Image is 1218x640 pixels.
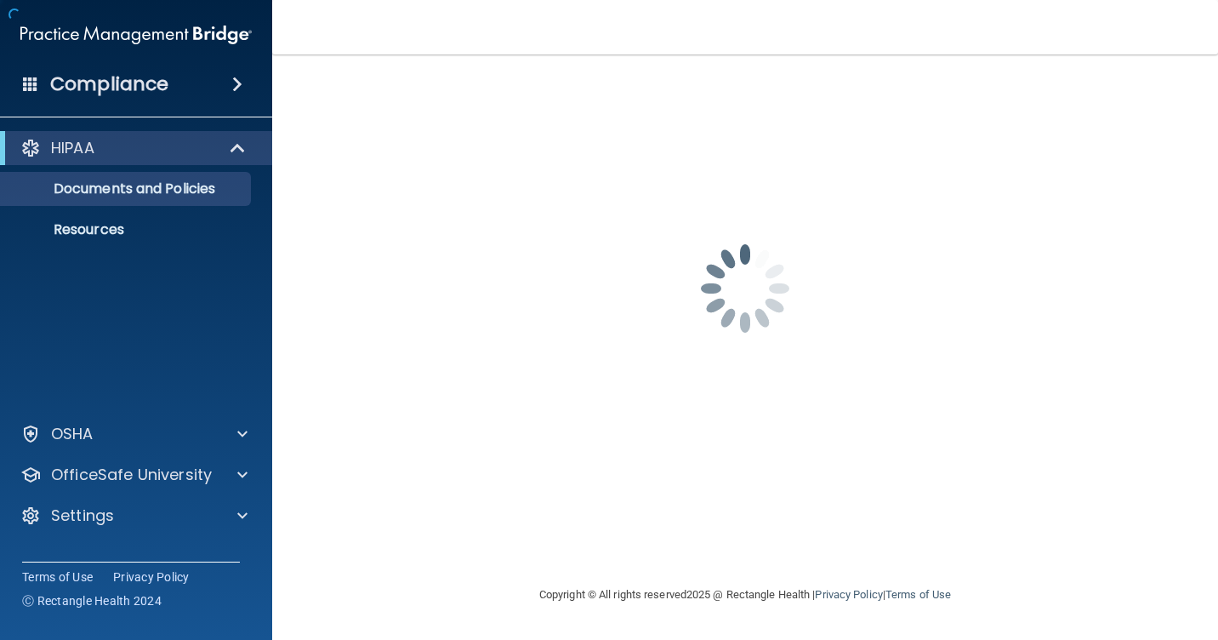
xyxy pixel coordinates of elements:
p: OSHA [51,424,94,444]
h4: Compliance [50,72,168,96]
a: HIPAA [20,138,247,158]
p: Documents and Policies [11,180,243,197]
p: OfficeSafe University [51,465,212,485]
img: PMB logo [20,18,252,52]
a: Terms of Use [885,588,951,601]
a: Privacy Policy [815,588,882,601]
a: Terms of Use [22,569,93,586]
p: HIPAA [51,138,94,158]
img: spinner.e123f6fc.gif [660,203,830,374]
p: Settings [51,506,114,526]
span: Ⓒ Rectangle Health 2024 [22,592,162,609]
a: Privacy Policy [113,569,190,586]
a: OSHA [20,424,248,444]
a: Settings [20,506,248,526]
p: Resources [11,221,243,238]
div: Copyright © All rights reserved 2025 @ Rectangle Health | | [435,568,1056,622]
a: OfficeSafe University [20,465,248,485]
